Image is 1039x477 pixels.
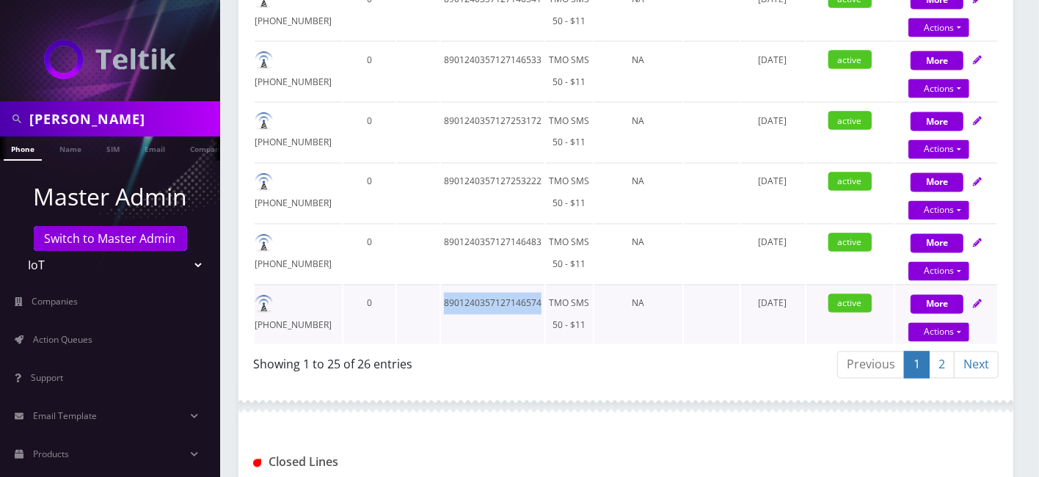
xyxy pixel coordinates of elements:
[546,224,594,283] td: TMO SMS 50 - $11
[759,54,787,66] span: [DATE]
[828,172,872,191] span: active
[255,112,273,131] img: default.png
[828,51,872,69] span: active
[33,448,69,460] span: Products
[33,333,92,346] span: Action Queues
[255,102,342,161] td: [PHONE_NUMBER]
[255,173,273,192] img: default.png
[759,114,787,127] span: [DATE]
[837,352,905,379] a: Previous
[253,456,487,470] h1: Closed Lines
[911,51,963,70] button: More
[4,136,42,161] a: Phone
[828,233,872,252] span: active
[343,41,395,101] td: 0
[31,371,63,384] span: Support
[253,459,261,467] img: Closed Lines
[99,136,127,159] a: SIM
[759,175,787,188] span: [DATE]
[32,295,79,307] span: Companies
[441,41,544,101] td: 8901240357127146533
[911,295,963,314] button: More
[594,163,682,222] td: NA
[255,234,273,252] img: default.png
[594,102,682,161] td: NA
[253,350,615,374] div: Showing 1 to 25 of 26 entries
[911,112,963,131] button: More
[255,51,273,70] img: default.png
[594,285,682,344] td: NA
[759,236,787,249] span: [DATE]
[546,41,594,101] td: TMO SMS 50 - $11
[29,105,216,133] input: Search in Company
[594,224,682,283] td: NA
[44,40,176,79] img: IoT
[828,112,872,130] span: active
[908,201,969,220] a: Actions
[546,102,594,161] td: TMO SMS 50 - $11
[34,226,187,251] a: Switch to Master Admin
[343,285,395,344] td: 0
[904,352,930,379] a: 1
[908,18,969,37] a: Actions
[908,79,969,98] a: Actions
[255,224,342,283] td: [PHONE_NUMBER]
[343,102,395,161] td: 0
[343,224,395,283] td: 0
[594,41,682,101] td: NA
[759,297,787,310] span: [DATE]
[441,163,544,222] td: 8901240357127253222
[52,136,89,159] a: Name
[255,295,273,313] img: default.png
[911,173,963,192] button: More
[255,163,342,222] td: [PHONE_NUMBER]
[908,323,969,342] a: Actions
[546,163,594,222] td: TMO SMS 50 - $11
[255,41,342,101] td: [PHONE_NUMBER]
[546,285,594,344] td: TMO SMS 50 - $11
[183,136,232,159] a: Company
[137,136,172,159] a: Email
[343,163,395,222] td: 0
[255,285,342,344] td: [PHONE_NUMBER]
[828,294,872,313] span: active
[908,140,969,159] a: Actions
[33,409,97,422] span: Email Template
[441,102,544,161] td: 8901240357127253172
[929,352,955,379] a: 2
[911,234,963,253] button: More
[441,224,544,283] td: 8901240357127146483
[908,262,969,281] a: Actions
[441,285,544,344] td: 8901240357127146574
[954,352,999,379] a: Next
